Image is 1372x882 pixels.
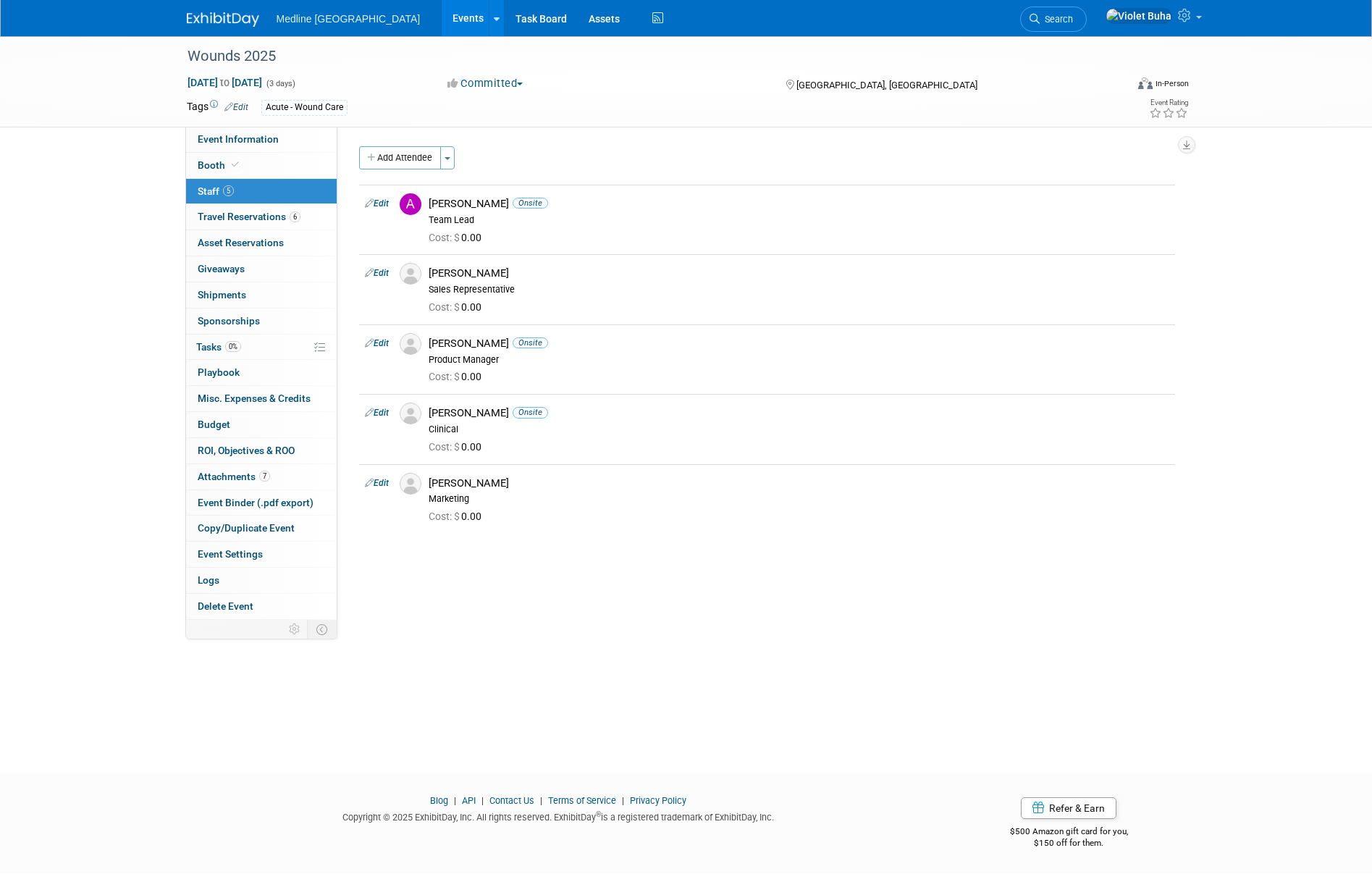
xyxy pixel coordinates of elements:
[365,338,389,348] a: Edit
[277,13,421,25] span: Medline [GEOGRAPHIC_DATA]
[1138,77,1153,89] img: Format-Inperson.png
[224,102,248,112] a: Edit
[429,214,1169,226] div: Team Lead
[429,301,487,313] span: 0.00
[429,337,1169,350] div: [PERSON_NAME]
[198,522,295,534] span: Copy/Duplicate Event
[429,266,1169,280] div: [PERSON_NAME]
[429,197,1169,211] div: [PERSON_NAME]
[1040,75,1190,97] div: Event Format
[429,284,1169,295] div: Sales Representative
[365,408,389,418] a: Edit
[198,497,313,508] span: Event Binder (.pdf export)
[1149,99,1188,106] div: Event Rating
[536,795,546,806] span: |
[186,179,337,204] a: Staff5
[198,185,234,197] span: Staff
[186,282,337,308] a: Shipments
[548,795,616,806] a: Terms of Service
[429,511,487,522] span: 0.00
[513,407,548,418] span: Onsite
[187,807,931,824] div: Copyright © 2025 ExhibitDay, Inc. All rights reserved. ExhibitDay is a registered trademark of Ex...
[513,337,548,348] span: Onsite
[1040,14,1073,25] span: Search
[198,366,240,378] span: Playbook
[186,386,337,411] a: Misc. Expenses & Credits
[450,795,460,806] span: |
[429,476,1169,490] div: [PERSON_NAME]
[400,403,421,424] img: Associate-Profile-5.png
[1020,7,1087,32] a: Search
[400,333,421,355] img: Associate-Profile-5.png
[198,289,246,301] span: Shipments
[429,371,461,382] span: Cost: $
[186,230,337,256] a: Asset Reservations
[187,76,263,89] span: [DATE] [DATE]
[1155,78,1189,89] div: In-Person
[365,268,389,278] a: Edit
[462,795,476,806] a: API
[429,354,1169,366] div: Product Manager
[198,419,230,430] span: Budget
[186,438,337,463] a: ROI, Objectives & ROO
[429,301,461,313] span: Cost: $
[186,568,337,593] a: Logs
[198,133,279,145] span: Event Information
[198,237,284,248] span: Asset Reservations
[489,795,534,806] a: Contact Us
[429,424,1169,435] div: Clinical
[198,574,219,586] span: Logs
[429,406,1169,420] div: [PERSON_NAME]
[952,816,1186,849] div: $500 Amazon gift card for you,
[400,193,421,215] img: A.jpg
[198,600,253,612] span: Delete Event
[429,371,487,382] span: 0.00
[186,256,337,282] a: Giveaways
[429,232,487,243] span: 0.00
[186,153,337,178] a: Booth
[186,127,337,152] a: Event Information
[400,263,421,285] img: Associate-Profile-5.png
[261,100,348,115] div: Acute - Wound Care
[796,80,977,91] span: [GEOGRAPHIC_DATA], [GEOGRAPHIC_DATA]
[442,76,529,91] button: Committed
[290,211,300,222] span: 6
[365,478,389,488] a: Edit
[198,445,295,456] span: ROI, Objectives & ROO
[186,594,337,619] a: Delete Event
[618,795,628,806] span: |
[186,335,337,360] a: Tasks0%
[186,412,337,437] a: Budget
[259,471,270,482] span: 7
[182,43,1104,70] div: Wounds 2025
[365,198,389,209] a: Edit
[186,464,337,490] a: Attachments7
[198,392,311,404] span: Misc. Expenses & Credits
[429,511,461,522] span: Cost: $
[186,542,337,567] a: Event Settings
[307,620,337,639] td: Toggle Event Tabs
[223,185,234,196] span: 5
[1021,797,1116,819] a: Refer & Earn
[630,795,686,806] a: Privacy Policy
[429,493,1169,505] div: Marketing
[186,308,337,334] a: Sponsorships
[186,490,337,516] a: Event Binder (.pdf export)
[596,810,601,818] sup: ®
[952,837,1186,849] div: $150 off for them.
[400,473,421,495] img: Associate-Profile-5.png
[265,79,295,88] span: (3 days)
[198,471,270,482] span: Attachments
[198,548,263,560] span: Event Settings
[232,161,239,169] i: Booth reservation complete
[429,441,487,453] span: 0.00
[478,795,487,806] span: |
[1106,8,1172,24] img: Violet Buha
[429,441,461,453] span: Cost: $
[429,232,461,243] span: Cost: $
[430,795,448,806] a: Blog
[359,146,441,169] button: Add Attendee
[225,341,241,352] span: 0%
[513,198,548,209] span: Onsite
[187,12,259,27] img: ExhibitDay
